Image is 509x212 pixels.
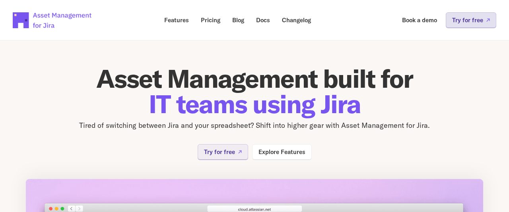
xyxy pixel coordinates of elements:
a: Explore Features [252,144,312,160]
p: Features [164,17,189,23]
a: Docs [251,12,276,28]
p: Blog [232,17,244,23]
p: Try for free [204,149,235,155]
p: Docs [256,17,270,23]
p: Book a demo [402,17,437,23]
span: IT teams using Jira [149,88,361,120]
a: Book a demo [396,12,443,28]
p: Explore Features [258,149,305,155]
a: Blog [227,12,250,28]
a: Try for free [446,12,496,28]
p: Tired of switching between Jira and your spreadsheet? Shift into higher gear with Asset Managemen... [25,120,484,131]
p: Pricing [201,17,220,23]
p: Changelog [282,17,311,23]
a: Features [159,12,194,28]
p: Try for free [452,17,483,23]
h1: Asset Management built for [25,66,484,117]
a: Try for free [198,144,248,160]
a: Pricing [195,12,226,28]
a: Changelog [276,12,317,28]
